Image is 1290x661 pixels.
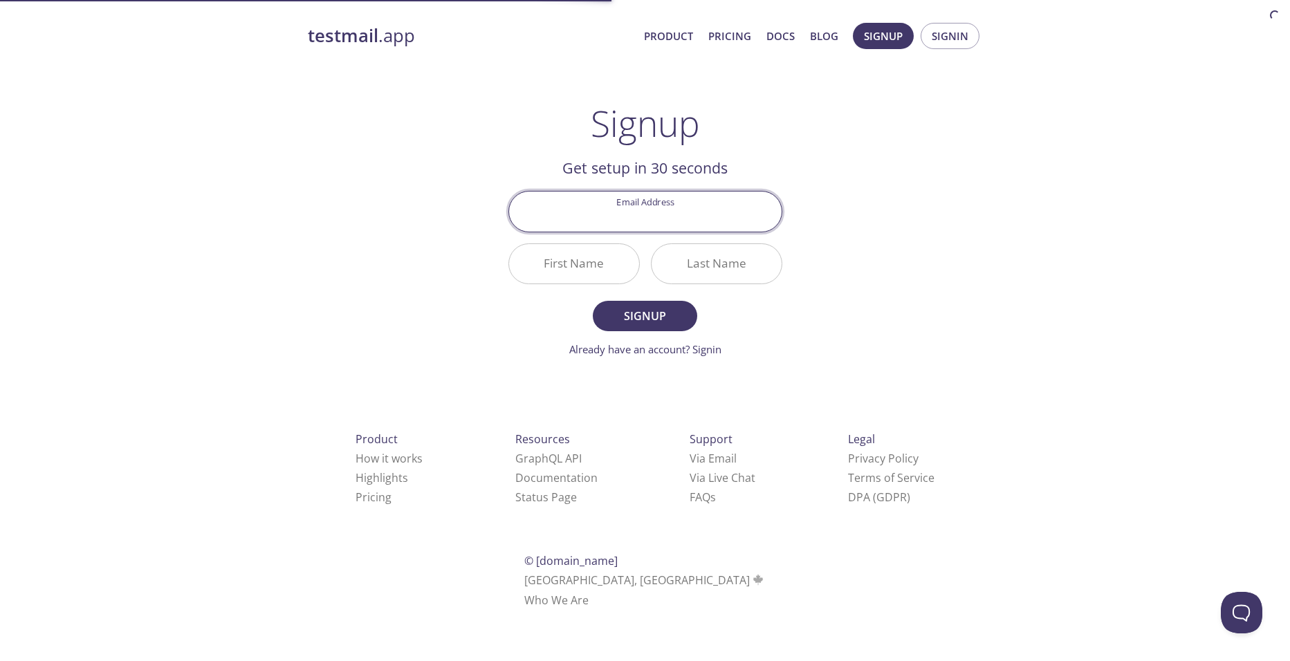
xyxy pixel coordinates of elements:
a: Highlights [356,470,408,485]
span: Resources [515,431,570,447]
span: Signup [608,306,681,326]
span: [GEOGRAPHIC_DATA], [GEOGRAPHIC_DATA] [524,572,766,588]
h2: Get setup in 30 seconds [508,156,782,180]
span: Support [690,431,732,447]
iframe: Help Scout Beacon - Open [1221,592,1262,633]
a: Terms of Service [848,470,934,485]
span: Legal [848,431,875,447]
span: Product [356,431,398,447]
a: Via Email [690,451,737,466]
span: Signin [932,27,968,45]
a: Via Live Chat [690,470,755,485]
button: Signin [921,23,979,49]
strong: testmail [308,24,378,48]
a: Blog [810,27,838,45]
span: © [DOMAIN_NAME] [524,553,618,568]
button: Signup [853,23,914,49]
h1: Signup [591,102,700,144]
a: Docs [766,27,795,45]
a: Who We Are [524,593,589,608]
a: DPA (GDPR) [848,490,910,505]
a: Pricing [708,27,751,45]
a: How it works [356,451,423,466]
a: FAQ [690,490,716,505]
span: Signup [864,27,903,45]
a: Privacy Policy [848,451,919,466]
a: Already have an account? Signin [569,342,721,356]
a: testmail.app [308,24,633,48]
a: Status Page [515,490,577,505]
a: Product [644,27,693,45]
a: GraphQL API [515,451,582,466]
span: s [710,490,716,505]
a: Documentation [515,470,598,485]
a: Pricing [356,490,391,505]
button: Signup [593,301,697,331]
